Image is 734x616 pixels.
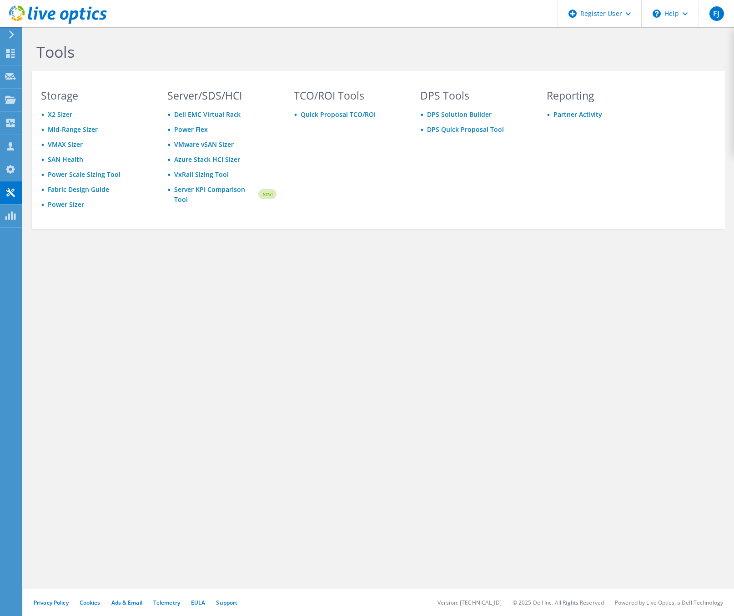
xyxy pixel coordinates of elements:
[48,155,83,164] a: SAN Health
[294,90,403,100] h3: TCO/ROI Tools
[48,200,84,209] a: Power Sizer
[257,184,277,205] img: new-badge.svg
[48,140,83,149] a: VMAX Sizer
[111,599,142,606] a: Ads & Email
[427,125,504,134] a: DPS Quick Proposal Tool
[420,90,529,100] h3: DPS Tools
[653,10,661,18] svg: \n
[553,110,602,119] a: Partner Activity
[153,599,180,606] a: Telemetry
[167,90,277,100] h3: Server/SDS/HCI
[427,110,492,119] a: DPS Solution Builder
[191,599,205,606] a: EULA
[301,110,376,119] a: Quick Proposal TCO/ROI
[547,90,656,100] h3: Reporting
[174,140,234,149] a: VMware vSAN Sizer
[174,155,240,164] a: Azure Stack HCI Sizer
[513,599,604,606] li: © 2025 Dell Inc. All Rights Reserved
[174,125,208,134] a: Power Flex
[36,42,650,61] h1: Tools
[41,90,150,100] h3: Storage
[709,6,724,21] span: FJ
[437,599,502,606] li: Version: [TECHNICAL_ID]
[80,599,101,606] a: Cookies
[174,170,229,179] a: VxRail Sizing Tool
[615,599,723,606] li: Powered by Live Optics, a Dell Technology
[48,110,72,119] a: X2 Sizer
[48,125,98,134] a: Mid-Range Sizer
[216,599,237,606] a: Support
[174,110,241,119] a: Dell EMC Virtual Rack
[34,599,69,606] a: Privacy Policy
[48,185,109,194] a: Fabric Design Guide
[174,185,257,205] a: Server KPI Comparison Tool
[48,170,121,179] a: Power Scale Sizing Tool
